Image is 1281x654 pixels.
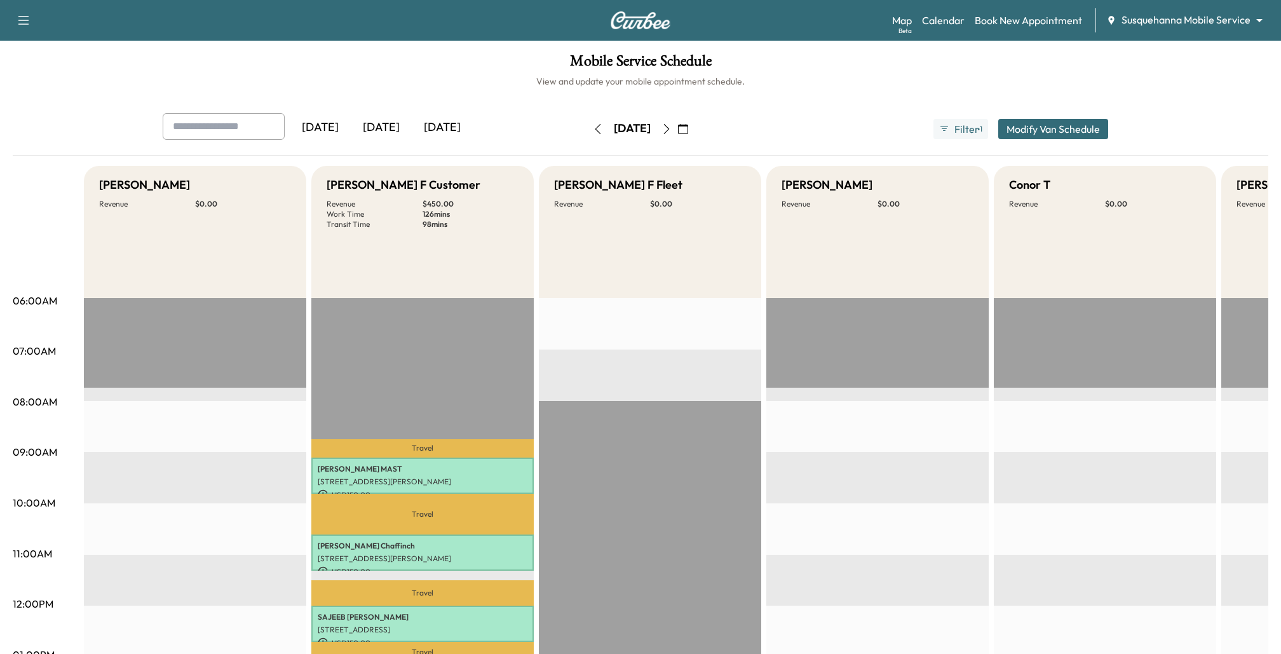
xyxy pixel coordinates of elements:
span: Filter [954,121,977,137]
button: Modify Van Schedule [998,119,1108,139]
p: 08:00AM [13,394,57,409]
p: Revenue [99,199,195,209]
p: 07:00AM [13,343,56,358]
p: Revenue [1009,199,1105,209]
p: USD 150.00 [318,489,527,501]
p: $ 0.00 [1105,199,1201,209]
a: Calendar [922,13,965,28]
p: Travel [311,580,534,606]
h5: [PERSON_NAME] F Fleet [554,176,682,194]
p: $ 0.00 [195,199,291,209]
p: Travel [311,439,534,458]
p: Revenue [782,199,878,209]
h6: View and update your mobile appointment schedule. [13,75,1268,88]
h5: Conor T [1009,176,1050,194]
p: USD 150.00 [318,566,527,578]
button: Filter●1 [933,119,988,139]
span: ● [977,126,980,132]
p: [PERSON_NAME] MAST [318,464,527,474]
div: [DATE] [290,113,351,142]
p: [PERSON_NAME] Chaffinch [318,541,527,551]
div: [DATE] [614,121,651,137]
span: Susquehanna Mobile Service [1122,13,1250,27]
p: 11:00AM [13,546,52,561]
p: Revenue [554,199,650,209]
p: Work Time [327,209,423,219]
p: [STREET_ADDRESS][PERSON_NAME] [318,554,527,564]
p: Transit Time [327,219,423,229]
p: 126 mins [423,209,518,219]
h5: [PERSON_NAME] F Customer [327,176,480,194]
p: Revenue [327,199,423,209]
a: Book New Appointment [975,13,1082,28]
p: $ 450.00 [423,199,518,209]
p: SAJEEB [PERSON_NAME] [318,612,527,622]
img: Curbee Logo [610,11,671,29]
div: [DATE] [351,113,412,142]
p: 09:00AM [13,444,57,460]
h1: Mobile Service Schedule [13,53,1268,75]
h5: [PERSON_NAME] [99,176,190,194]
a: MapBeta [892,13,912,28]
div: [DATE] [412,113,473,142]
p: $ 0.00 [878,199,973,209]
p: USD 150.00 [318,637,527,649]
p: Travel [311,494,534,535]
p: $ 0.00 [650,199,746,209]
div: Beta [898,26,912,36]
p: [STREET_ADDRESS][PERSON_NAME] [318,477,527,487]
p: 10:00AM [13,495,55,510]
p: 12:00PM [13,596,53,611]
p: 06:00AM [13,293,57,308]
span: 1 [980,124,982,134]
p: 98 mins [423,219,518,229]
p: [STREET_ADDRESS] [318,625,527,635]
h5: [PERSON_NAME] [782,176,872,194]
